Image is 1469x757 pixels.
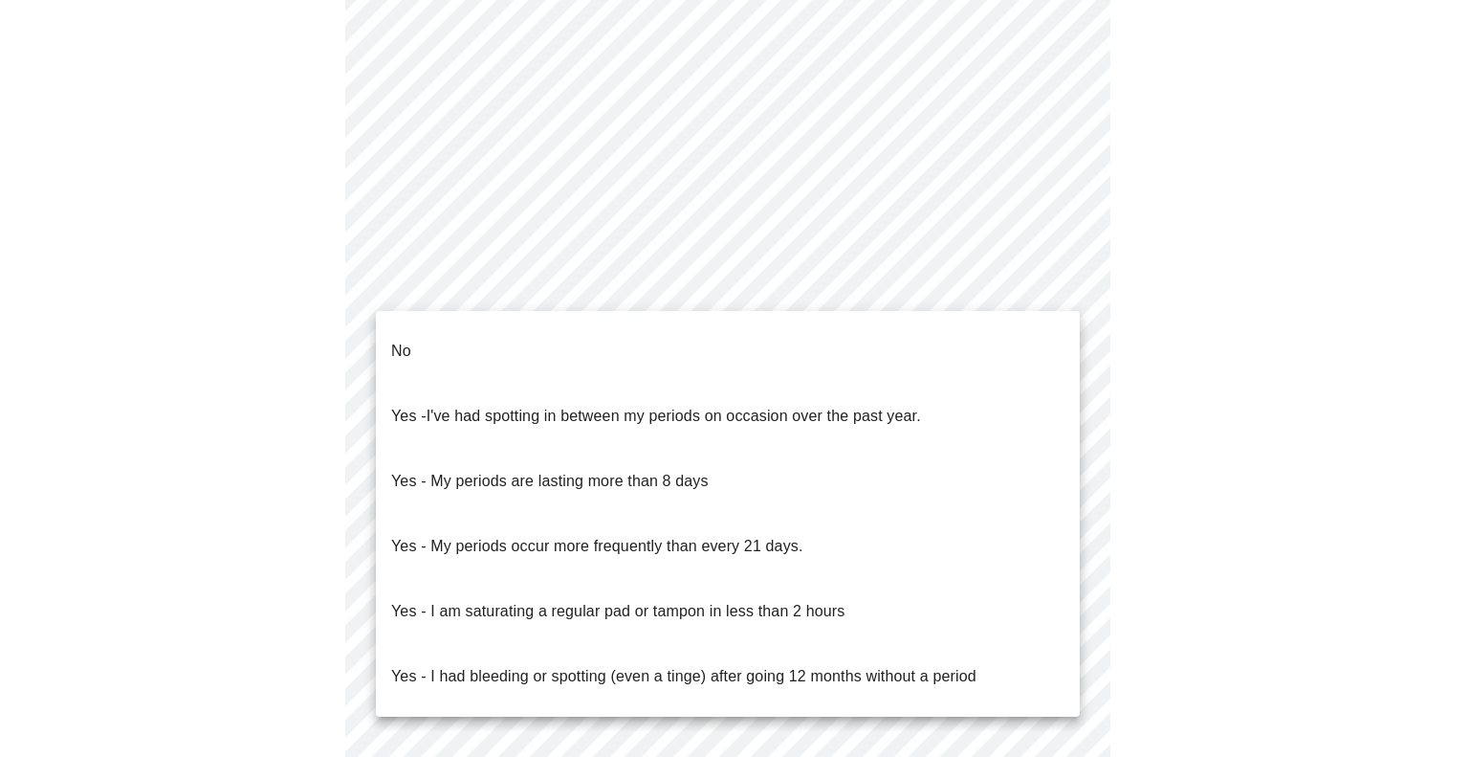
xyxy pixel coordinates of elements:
p: Yes - I am saturating a regular pad or tampon in less than 2 hours [391,600,844,623]
p: No [391,340,411,363]
p: Yes - [391,405,921,428]
p: Yes - My periods are lasting more than 8 days [391,470,709,493]
p: Yes - I had bleeding or spotting (even a tinge) after going 12 months without a period [391,665,976,688]
span: I've had spotting in between my periods on occasion over the past year. [427,408,921,424]
p: Yes - My periods occur more frequently than every 21 days. [391,535,803,558]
